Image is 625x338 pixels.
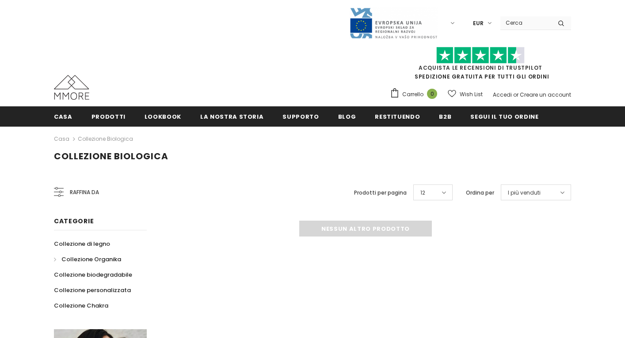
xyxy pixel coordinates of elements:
a: Carrello 0 [390,88,442,101]
span: B2B [439,113,451,121]
span: Categorie [54,217,94,225]
a: Collezione biologica [78,135,133,143]
span: or [513,91,518,98]
span: Collezione personalizzata [54,286,131,294]
span: Lookbook [145,113,181,121]
a: Collezione Organika [54,252,121,267]
a: Blog [338,106,356,126]
span: Prodotti [91,113,126,121]
a: Acquista le recensioni di TrustPilot [419,64,542,71]
a: supporto [282,106,319,126]
span: 0 [427,89,437,99]
img: Fidati di Pilot Stars [436,47,525,64]
a: Javni Razpis [349,19,438,26]
a: Prodotti [91,106,126,126]
span: Collezione Organika [61,255,121,263]
span: 12 [420,188,425,197]
a: B2B [439,106,451,126]
a: Wish List [448,86,483,102]
span: La nostra storia [200,113,263,121]
a: Accedi [493,91,512,98]
a: Lookbook [145,106,181,126]
img: Javni Razpis [349,7,438,39]
a: Casa [54,106,72,126]
a: Collezione Chakra [54,298,108,313]
a: Collezione personalizzata [54,282,131,298]
span: Collezione Chakra [54,301,108,310]
span: Segui il tuo ordine [470,113,538,121]
span: Casa [54,113,72,121]
span: Carrello [402,90,423,99]
a: Restituendo [375,106,420,126]
span: supporto [282,113,319,121]
img: Casi MMORE [54,75,89,100]
a: Collezione biodegradabile [54,267,132,282]
span: Collezione biodegradabile [54,270,132,279]
a: Creare un account [520,91,571,98]
span: I più venduti [508,188,541,197]
span: Collezione di legno [54,240,110,248]
a: La nostra storia [200,106,263,126]
span: Restituendo [375,113,420,121]
span: SPEDIZIONE GRATUITA PER TUTTI GLI ORDINI [390,51,571,80]
span: Blog [338,113,356,121]
a: Casa [54,134,69,144]
a: Collezione di legno [54,236,110,252]
span: Raffina da [70,188,99,197]
label: Prodotti per pagina [354,188,407,197]
span: Wish List [460,90,483,99]
label: Ordina per [466,188,494,197]
span: Collezione biologica [54,150,168,162]
input: Search Site [500,16,551,29]
a: Segui il tuo ordine [470,106,538,126]
span: EUR [473,19,484,28]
